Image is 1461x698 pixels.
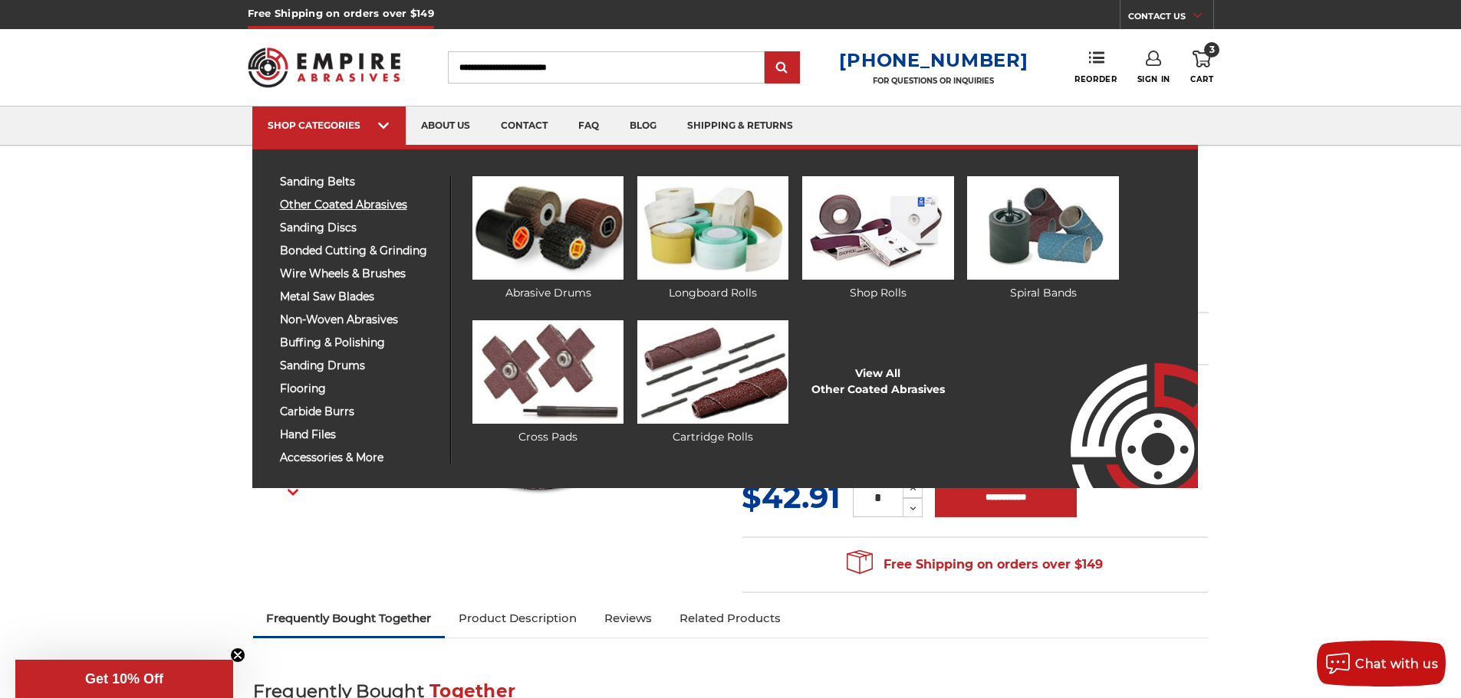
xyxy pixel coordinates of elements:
a: View AllOther Coated Abrasives [811,365,945,398]
a: Frequently Bought Together [253,601,446,635]
input: Submit [767,53,798,84]
span: Get 10% Off [85,671,163,687]
span: sanding discs [280,222,439,234]
p: FOR QUESTIONS OR INQUIRIES [839,76,1028,86]
span: hand files [280,429,439,441]
span: Reorder [1074,74,1117,84]
img: Cross Pads [472,320,624,424]
a: Abrasive Drums [472,176,624,301]
img: Empire Abrasives Logo Image [1043,318,1198,488]
a: Spiral Bands [967,176,1118,301]
a: Reorder [1074,51,1117,84]
span: Sign In [1137,74,1170,84]
a: Cross Pads [472,320,624,445]
span: bonded cutting & grinding [280,245,439,257]
img: Longboard Rolls [637,176,788,280]
button: Close teaser [230,647,245,663]
a: [PHONE_NUMBER] [839,49,1028,71]
img: Cartridge Rolls [637,320,788,424]
button: Next [275,476,311,509]
a: Reviews [591,601,666,635]
span: wire wheels & brushes [280,268,439,280]
span: carbide burrs [280,406,439,418]
a: shipping & returns [672,107,808,146]
a: Product Description [445,601,591,635]
img: Empire Abrasives [248,38,401,97]
a: contact [485,107,563,146]
span: sanding belts [280,176,439,188]
a: Related Products [666,601,795,635]
a: faq [563,107,614,146]
span: Free Shipping on orders over $149 [847,549,1103,580]
a: Cartridge Rolls [637,320,788,445]
span: accessories & more [280,452,439,464]
span: Cart [1190,74,1213,84]
span: $42.91 [742,478,841,516]
span: flooring [280,383,439,395]
span: 3 [1204,42,1219,57]
span: other coated abrasives [280,199,439,211]
img: Spiral Bands [967,176,1118,280]
span: non-woven abrasives [280,314,439,326]
a: CONTACT US [1128,8,1213,29]
a: blog [614,107,672,146]
img: Shop Rolls [802,176,953,280]
div: SHOP CATEGORIES [268,120,390,131]
a: about us [406,107,485,146]
span: sanding drums [280,360,439,372]
span: buffing & polishing [280,337,439,349]
div: Get 10% OffClose teaser [15,660,233,698]
span: metal saw blades [280,291,439,303]
a: Shop Rolls [802,176,953,301]
span: Chat with us [1355,657,1438,671]
img: Abrasive Drums [472,176,624,280]
button: Chat with us [1317,641,1446,687]
a: 3 Cart [1190,51,1213,84]
a: Longboard Rolls [637,176,788,301]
